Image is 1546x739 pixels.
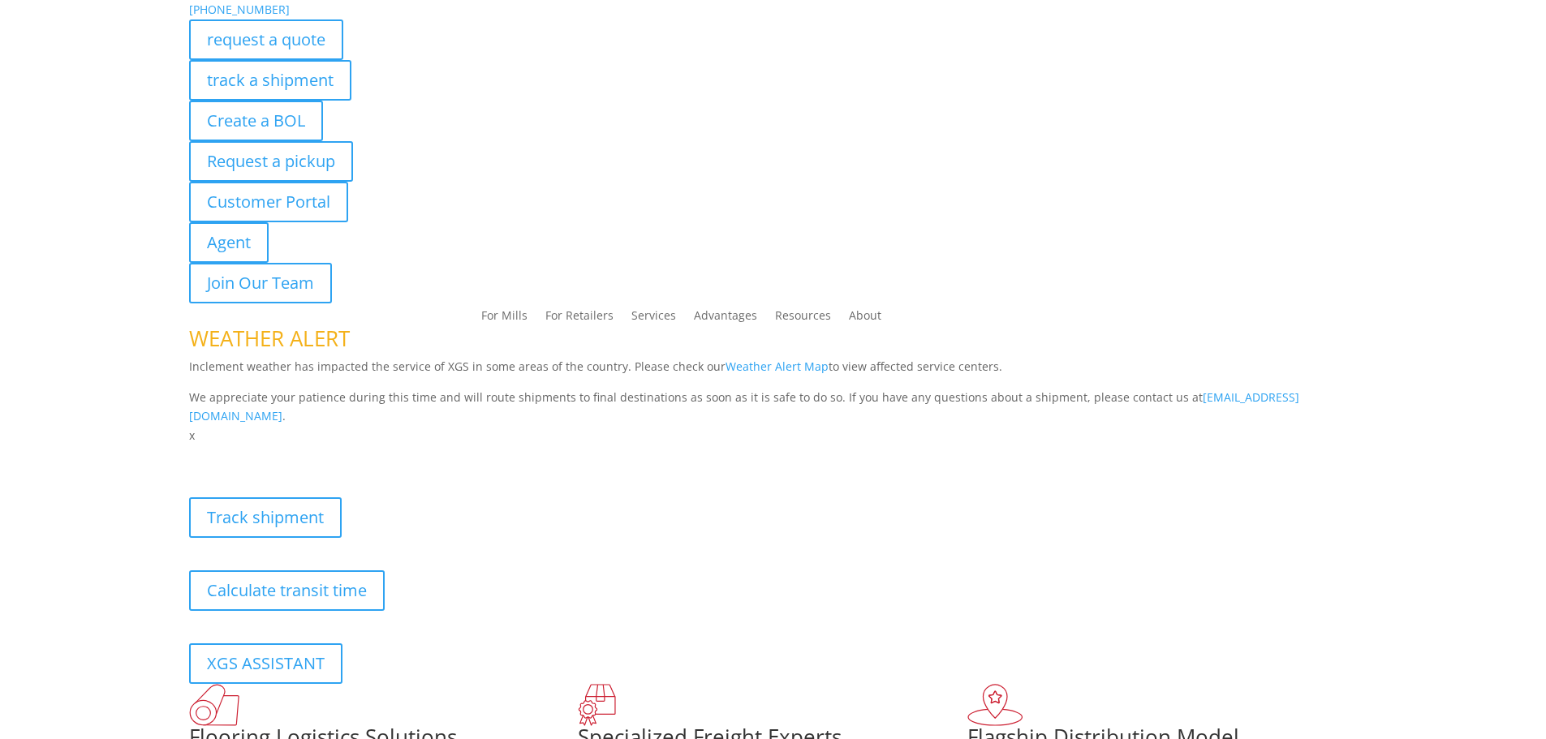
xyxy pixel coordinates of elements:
a: Services [631,310,676,328]
a: [PHONE_NUMBER] [189,2,290,17]
a: request a quote [189,19,343,60]
img: xgs-icon-total-supply-chain-intelligence-red [189,684,239,726]
span: WEATHER ALERT [189,324,350,353]
a: Advantages [694,310,757,328]
a: Create a BOL [189,101,323,141]
a: Agent [189,222,269,263]
a: Customer Portal [189,182,348,222]
a: Calculate transit time [189,570,385,611]
a: XGS ASSISTANT [189,643,342,684]
b: Visibility, transparency, and control for your entire supply chain. [189,448,551,463]
p: We appreciate your patience during this time and will route shipments to final destinations as so... [189,388,1358,427]
a: Track shipment [189,497,342,538]
p: Inclement weather has impacted the service of XGS in some areas of the country. Please check our ... [189,357,1358,388]
a: Resources [775,310,831,328]
img: xgs-icon-focused-on-flooring-red [578,684,616,726]
a: track a shipment [189,60,351,101]
a: Weather Alert Map [726,359,829,374]
p: x [189,426,1358,445]
a: Join Our Team [189,263,332,303]
a: For Mills [481,310,528,328]
a: Request a pickup [189,141,353,182]
img: xgs-icon-flagship-distribution-model-red [967,684,1023,726]
a: For Retailers [545,310,614,328]
a: About [849,310,881,328]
